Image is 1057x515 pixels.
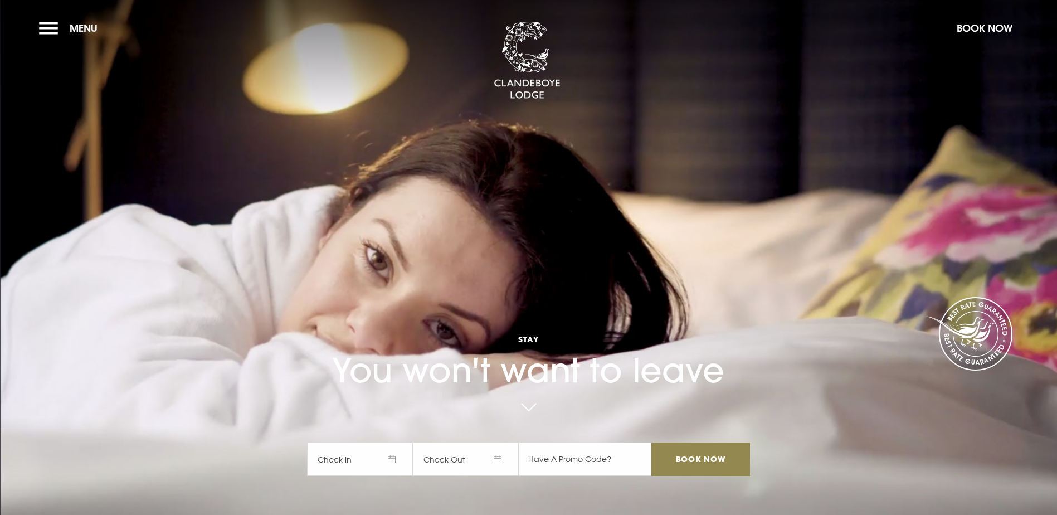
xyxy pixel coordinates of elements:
[413,443,519,476] span: Check Out
[651,443,749,476] input: Book Now
[307,443,413,476] span: Check In
[307,334,749,344] span: Stay
[307,301,749,390] h1: You won't want to leave
[951,16,1018,40] button: Book Now
[70,22,98,35] span: Menu
[39,16,103,40] button: Menu
[494,22,561,100] img: Clandeboye Lodge
[519,443,651,476] input: Have A Promo Code?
